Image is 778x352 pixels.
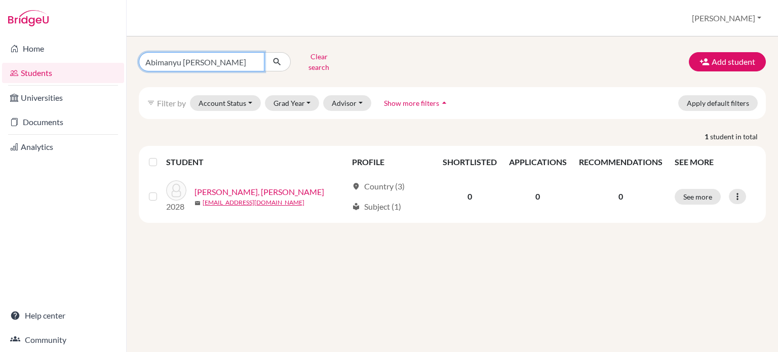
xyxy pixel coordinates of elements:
a: [PERSON_NAME], [PERSON_NAME] [194,186,324,198]
button: Apply default filters [678,95,758,111]
a: Documents [2,112,124,132]
div: Subject (1) [352,201,401,213]
th: SEE MORE [669,150,762,174]
button: [PERSON_NAME] [687,9,766,28]
button: Grad Year [265,95,320,111]
p: 2028 [166,201,186,213]
i: filter_list [147,99,155,107]
span: Show more filters [384,99,439,107]
a: Students [2,63,124,83]
span: local_library [352,203,360,211]
a: Community [2,330,124,350]
th: APPLICATIONS [503,150,573,174]
th: SHORTLISTED [437,150,503,174]
span: student in total [710,131,766,142]
input: Find student by name... [139,52,264,71]
button: Advisor [323,95,371,111]
img: Susilo, Abimanyu Adihaksoro Wijoyo [166,180,186,201]
a: Analytics [2,137,124,157]
a: Universities [2,88,124,108]
i: arrow_drop_up [439,98,449,108]
td: 0 [437,174,503,219]
span: Filter by [157,98,186,108]
span: location_on [352,182,360,190]
td: 0 [503,174,573,219]
a: Home [2,38,124,59]
th: RECOMMENDATIONS [573,150,669,174]
div: Country (3) [352,180,405,192]
button: Show more filtersarrow_drop_up [375,95,458,111]
th: STUDENT [166,150,346,174]
th: PROFILE [346,150,437,174]
button: See more [675,189,721,205]
strong: 1 [705,131,710,142]
img: Bridge-U [8,10,49,26]
button: Account Status [190,95,261,111]
a: [EMAIL_ADDRESS][DOMAIN_NAME] [203,198,304,207]
button: Add student [689,52,766,71]
p: 0 [579,190,663,203]
button: Clear search [291,49,347,75]
a: Help center [2,305,124,326]
span: mail [194,200,201,206]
